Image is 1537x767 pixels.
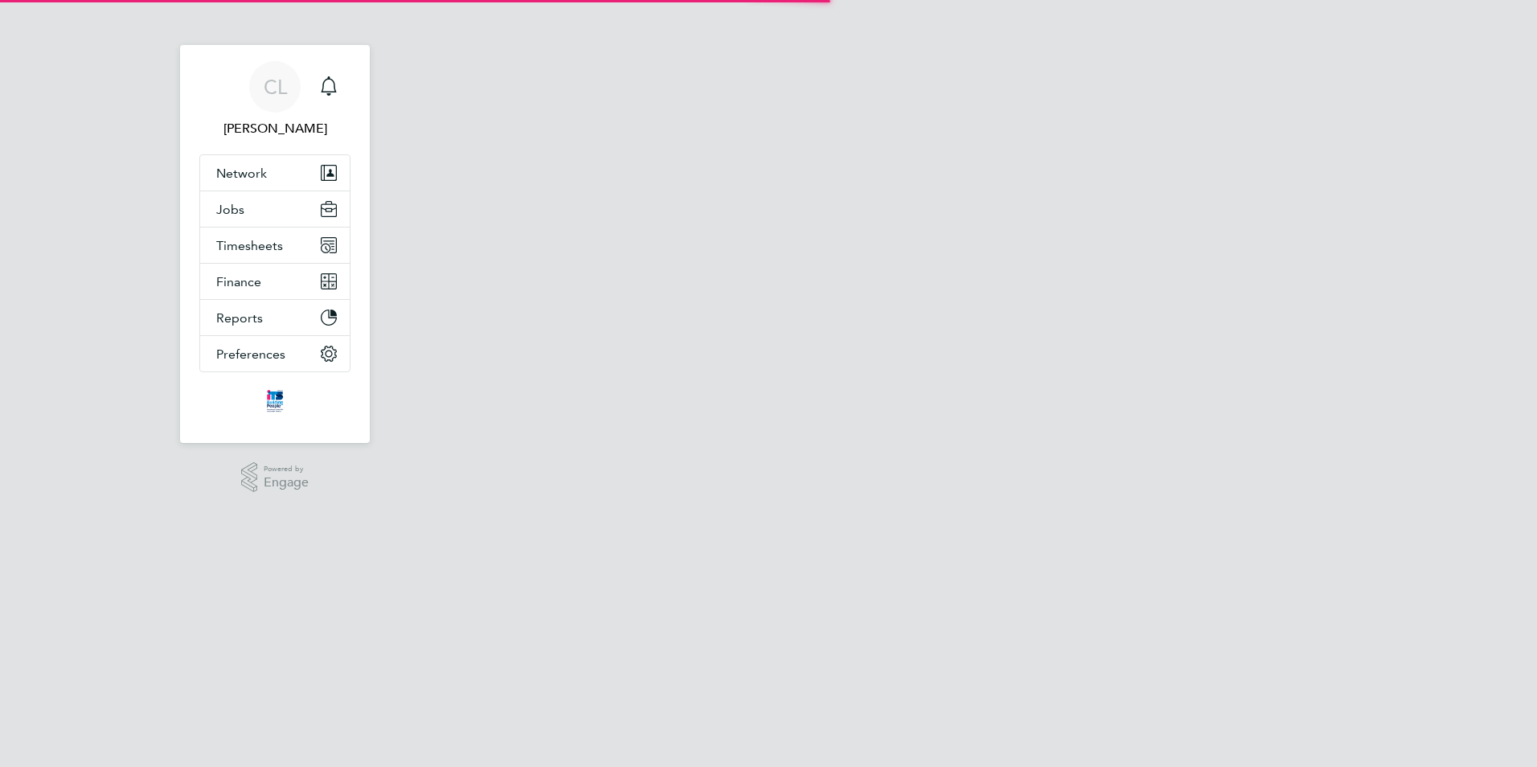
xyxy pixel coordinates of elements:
span: Engage [264,476,309,490]
button: Preferences [200,336,350,371]
button: Reports [200,300,350,335]
span: Network [216,166,267,181]
span: Reports [216,310,263,326]
span: Preferences [216,347,285,362]
nav: Main navigation [180,45,370,443]
span: Jobs [216,202,244,217]
span: Chelsea Lawford [199,119,350,138]
button: Jobs [200,191,350,227]
button: Finance [200,264,350,299]
a: CL[PERSON_NAME] [199,61,350,138]
a: Go to home page [199,388,350,414]
button: Network [200,155,350,191]
button: Timesheets [200,228,350,263]
img: itsconstruction-logo-retina.png [264,388,286,414]
a: Powered byEngage [241,462,309,493]
span: Timesheets [216,238,283,253]
span: CL [264,76,287,97]
span: Finance [216,274,261,289]
span: Powered by [264,462,309,476]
